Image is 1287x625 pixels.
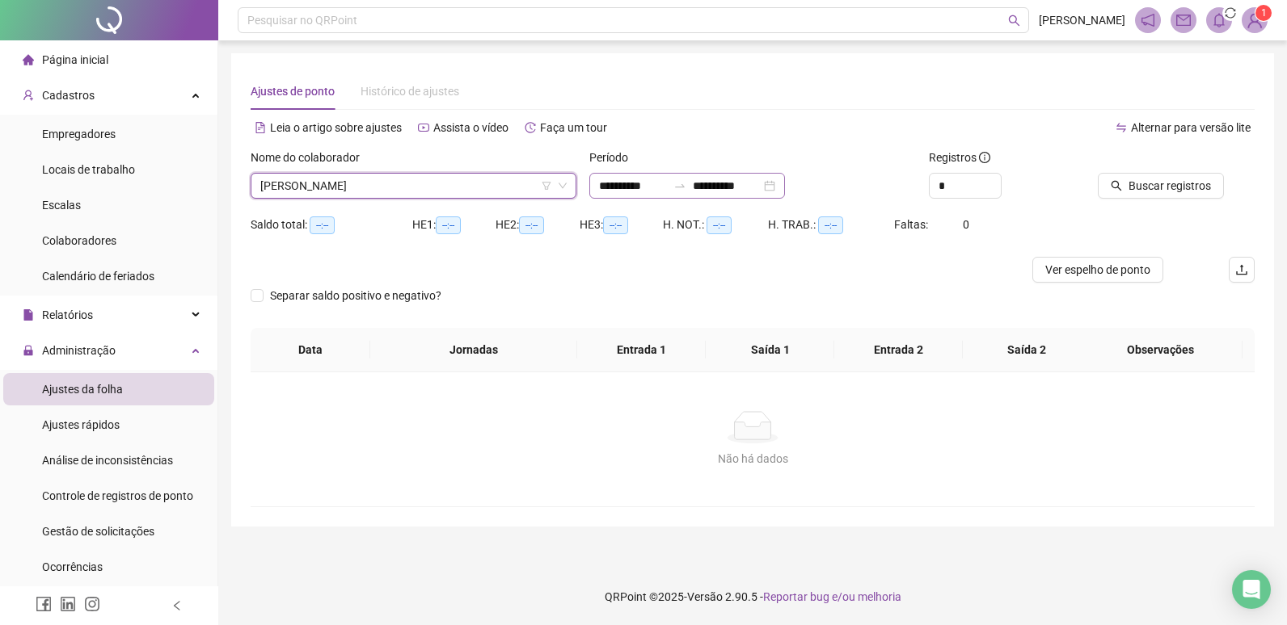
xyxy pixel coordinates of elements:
[673,179,686,192] span: swap-right
[1079,328,1243,372] th: Observações
[496,216,579,234] div: HE 2:
[540,121,607,134] span: Faça um tour
[84,596,100,612] span: instagram
[23,54,34,65] span: home
[42,128,116,141] span: Empregadores
[264,287,448,304] span: Separar saldo positivo e negativo?
[979,152,990,163] span: info-circle
[251,216,412,234] div: Saldo total:
[270,450,1235,468] div: Não há dados
[963,328,1091,372] th: Saída 2
[894,218,930,231] span: Faltas:
[361,85,459,98] span: Histórico de ajustes
[36,596,52,612] span: facebook
[1222,5,1238,21] span: sync
[42,234,116,247] span: Colaboradores
[42,454,173,467] span: Análise de inconsistências
[1243,8,1267,32] img: 85736
[1092,341,1230,359] span: Observações
[418,122,429,133] span: youtube
[763,590,901,603] span: Reportar bug e/ou melhoria
[42,383,123,396] span: Ajustes da folha
[251,328,370,372] th: Data
[42,89,95,102] span: Cadastros
[707,216,732,234] span: --:--
[673,179,686,192] span: to
[963,218,969,231] span: 0
[23,345,34,356] span: lock
[603,216,628,234] span: --:--
[42,308,93,321] span: Relatórios
[687,590,723,603] span: Versão
[1261,7,1267,19] span: 1
[42,418,120,431] span: Ajustes rápidos
[1032,257,1163,283] button: Ver espelho de ponto
[1116,122,1127,133] span: swap
[589,149,639,166] label: Período
[251,149,370,166] label: Nome do colaborador
[1232,570,1271,609] div: Open Intercom Messenger
[577,328,706,372] th: Entrada 1
[23,90,34,101] span: user-add
[706,328,834,372] th: Saída 1
[1098,173,1224,199] button: Buscar registros
[251,85,335,98] span: Ajustes de ponto
[663,216,768,234] div: H. NOT.:
[1131,121,1251,134] span: Alternar para versão lite
[42,53,108,66] span: Página inicial
[42,489,193,502] span: Controle de registros de ponto
[1045,261,1150,279] span: Ver espelho de ponto
[23,309,34,321] span: file
[42,270,154,283] span: Calendário de feriados
[270,121,402,134] span: Leia o artigo sobre ajustes
[929,149,990,166] span: Registros
[1129,177,1211,195] span: Buscar registros
[1255,5,1272,21] sup: Atualize o seu contato no menu Meus Dados
[1176,13,1191,27] span: mail
[1212,13,1226,27] span: bell
[1235,263,1248,276] span: upload
[171,600,183,611] span: left
[1111,180,1122,191] span: search
[433,121,508,134] span: Assista o vídeo
[436,216,461,234] span: --:--
[42,560,103,573] span: Ocorrências
[42,199,81,212] span: Escalas
[42,163,135,176] span: Locais de trabalho
[60,596,76,612] span: linkedin
[412,216,496,234] div: HE 1:
[1008,15,1020,27] span: search
[580,216,663,234] div: HE 3:
[370,328,577,372] th: Jornadas
[768,216,893,234] div: H. TRAB.:
[558,181,568,191] span: down
[218,568,1287,625] footer: QRPoint © 2025 - 2.90.5 -
[42,525,154,538] span: Gestão de solicitações
[525,122,536,133] span: history
[834,328,963,372] th: Entrada 2
[519,216,544,234] span: --:--
[542,181,551,191] span: filter
[42,344,116,357] span: Administração
[310,216,335,234] span: --:--
[1039,11,1125,29] span: [PERSON_NAME]
[818,216,843,234] span: --:--
[255,122,266,133] span: file-text
[1141,13,1155,27] span: notification
[260,174,567,198] span: JOAO VICTOR LIMA PINA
